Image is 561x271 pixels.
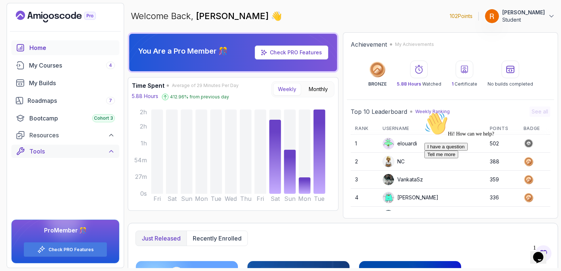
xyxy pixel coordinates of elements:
[383,210,443,221] div: mightypandac6ab1
[136,231,187,246] button: Just released
[351,40,387,49] h2: Achievement
[351,189,378,207] td: 4
[29,61,115,70] div: My Courses
[383,138,394,149] img: default monster avatar
[271,10,282,22] span: 👋
[351,135,378,153] td: 1
[132,81,164,90] h3: Time Spent
[452,81,477,87] p: Certificate
[3,34,46,41] button: I have a question
[11,58,119,73] a: courses
[11,93,119,108] a: roadmaps
[193,234,242,243] p: Recently enrolled
[368,81,387,87] p: BRONZE
[415,109,450,115] p: Weekly Ranking
[16,11,113,22] a: Landing page
[485,9,555,24] button: user profile image[PERSON_NAME]Student
[383,174,394,185] img: user profile image
[383,192,394,203] img: default monster avatar
[273,83,301,95] button: Weekly
[23,242,107,257] button: Check PRO Features
[29,147,115,156] div: Tools
[48,247,94,253] a: Check PRO Features
[351,107,407,116] h2: Top 10 Leaderboard
[529,106,550,117] button: See all
[383,210,394,221] img: user profile image
[257,195,264,202] tspan: Fri
[502,9,545,16] p: [PERSON_NAME]
[450,12,473,20] p: 102 Points
[530,242,554,264] iframe: chat widget
[351,207,378,225] td: 5
[29,114,115,123] div: Bootcamp
[28,96,115,105] div: Roadmaps
[298,195,311,202] tspan: Mon
[240,195,251,202] tspan: Thu
[383,174,423,185] div: VankataSz
[153,195,161,202] tspan: Fri
[3,3,26,26] img: :wave:
[211,195,221,202] tspan: Tue
[378,123,485,135] th: Username
[11,129,119,142] button: Resources
[3,41,37,49] button: Tell me more
[94,115,113,121] span: Cohort 3
[109,62,112,68] span: 4
[351,123,378,135] th: Rank
[195,195,208,202] tspan: Mon
[395,41,434,47] p: My Achievements
[11,111,119,126] a: bootcamp
[140,109,147,116] tspan: 2h
[383,138,417,149] div: elouardi
[485,9,499,23] img: user profile image
[167,195,177,202] tspan: Sat
[142,234,181,243] p: Just released
[140,123,147,130] tspan: 2h
[196,11,271,21] span: [PERSON_NAME]
[314,195,325,202] tspan: Tue
[397,81,421,87] span: 5.88 Hours
[11,40,119,55] a: home
[397,81,441,87] p: Watched
[351,153,378,171] td: 2
[29,131,115,140] div: Resources
[132,93,158,100] p: 5.88 Hours
[170,94,229,100] p: 412.96 % from previous day
[270,49,322,55] a: Check PRO Features
[304,83,333,95] button: Monthly
[452,81,453,87] span: 1
[351,171,378,189] td: 3
[3,22,73,28] span: Hi! How can we help?
[172,83,239,88] span: Average of 29 Minutes Per Day
[284,195,296,202] tspan: Sun
[141,140,147,147] tspan: 1h
[11,145,119,158] button: Tools
[3,3,135,49] div: 👋Hi! How can we help?I have a questionTell me more
[502,16,545,24] p: Student
[271,195,280,202] tspan: Sat
[134,157,147,164] tspan: 54m
[11,76,119,90] a: builds
[421,109,554,238] iframe: chat widget
[140,191,147,198] tspan: 0s
[187,231,247,246] button: Recently enrolled
[29,43,115,52] div: Home
[135,174,147,181] tspan: 27m
[109,98,112,104] span: 7
[383,192,438,203] div: [PERSON_NAME]
[181,195,192,202] tspan: Sun
[383,156,405,167] div: NC
[225,195,237,202] tspan: Wed
[255,46,328,59] a: Check PRO Features
[488,81,533,87] p: No builds completed
[29,79,115,87] div: My Builds
[138,46,228,56] p: You Are a Pro Member 🎊
[131,10,282,22] p: Welcome Back,
[383,156,394,167] img: user profile image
